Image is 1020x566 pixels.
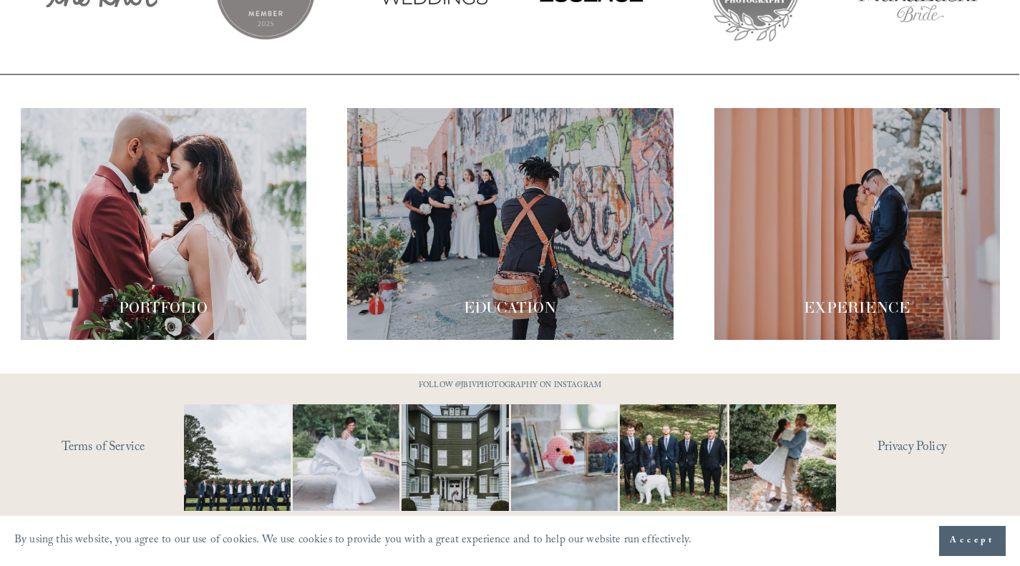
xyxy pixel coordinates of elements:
[119,298,208,317] span: PORTFOLIO
[387,404,525,511] img: Wideshots aren't just &quot;nice to have,&quot; they're a wedding day essential! 🙌 #Wideshotwedne...
[388,379,633,394] p: FOLLOW @JBIVPHOTOGRAPHY ON INSTAGRAM
[878,436,1000,461] a: Privacy Policy
[939,526,1006,556] button: Accept
[950,534,995,548] span: Accept
[729,387,836,529] img: It&rsquo;s that time of year where weddings and engagements pick up and I get the joy of capturin...
[266,404,427,511] img: Not every photo needs to be perfectly still, sometimes the best ones are the ones that feel like ...
[804,298,910,317] span: EXPERIENCE
[62,436,225,461] a: Terms of Service
[593,404,754,511] img: Happy #InternationalDogDay to all the pups who have made wedding days, engagement sessions, and p...
[464,298,556,317] span: EDUCATION
[14,530,691,552] p: By using this website, you agree to our use of cookies. We use cookies to provide you with a grea...
[485,404,645,511] img: This has got to be one of the cutest detail shots I've ever taken for a wedding! 📷 @thewoobles #I...
[157,404,317,511] img: Definitely, not your typical #WideShotWednesday moment. It&rsquo;s all about the suits, the smile...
